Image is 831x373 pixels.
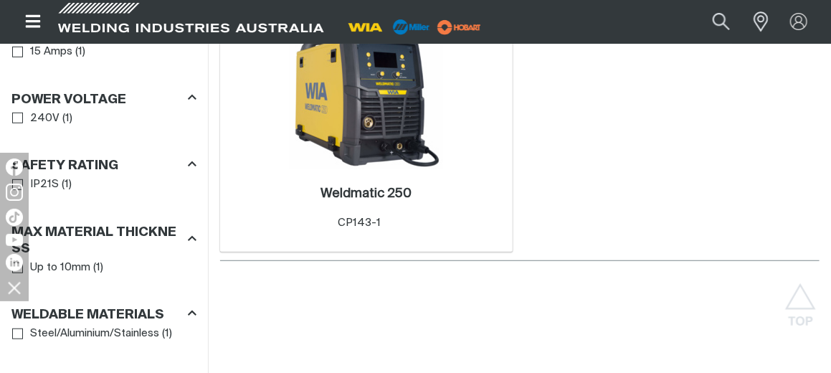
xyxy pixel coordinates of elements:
[6,209,23,226] img: TikTok
[433,22,485,32] a: miller
[12,42,196,62] ul: Supply Plug
[30,44,72,60] span: 15 Amps
[697,6,746,38] button: Search products
[30,176,59,193] span: IP21S
[12,175,59,194] a: IP21S
[30,110,60,127] span: 240V
[679,6,746,38] input: Product name or item number...
[290,16,443,169] img: Weldmatic 250
[30,326,159,342] span: Steel/Aluminium/Stainless
[12,175,196,194] ul: Safety Rating
[162,326,172,342] span: ( 1 )
[62,176,72,193] span: ( 1 )
[12,258,90,278] a: Up to 10mm
[11,305,196,324] div: Weldable Materials
[338,217,381,228] span: CP143-1
[11,222,196,258] div: Max Material Thickness
[6,184,23,201] img: Instagram
[11,156,196,175] div: Safety Rating
[12,42,72,62] a: 15 Amps
[11,158,118,174] h3: Safety Rating
[30,260,90,276] span: Up to 10mm
[75,44,85,60] span: ( 1 )
[6,254,23,271] img: LinkedIn
[784,283,817,316] button: Scroll to top
[433,16,485,38] img: miller
[6,159,23,176] img: Facebook
[12,258,196,278] ul: Max Material Thickness
[11,92,126,108] h3: Power Voltage
[2,275,27,300] img: hide socials
[320,187,412,200] h2: Weldmatic 250
[12,324,196,344] ul: Weldable Materials
[12,109,60,128] a: 240V
[11,225,181,258] h3: Max Material Thickness
[62,110,72,127] span: ( 1 )
[11,307,164,324] h3: Weldable Materials
[11,89,196,108] div: Power Voltage
[12,324,159,344] a: Steel/Aluminium/Stainless
[6,234,23,246] img: YouTube
[93,260,103,276] span: ( 1 )
[12,109,196,128] ul: Power Voltage
[320,186,412,202] a: Weldmatic 250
